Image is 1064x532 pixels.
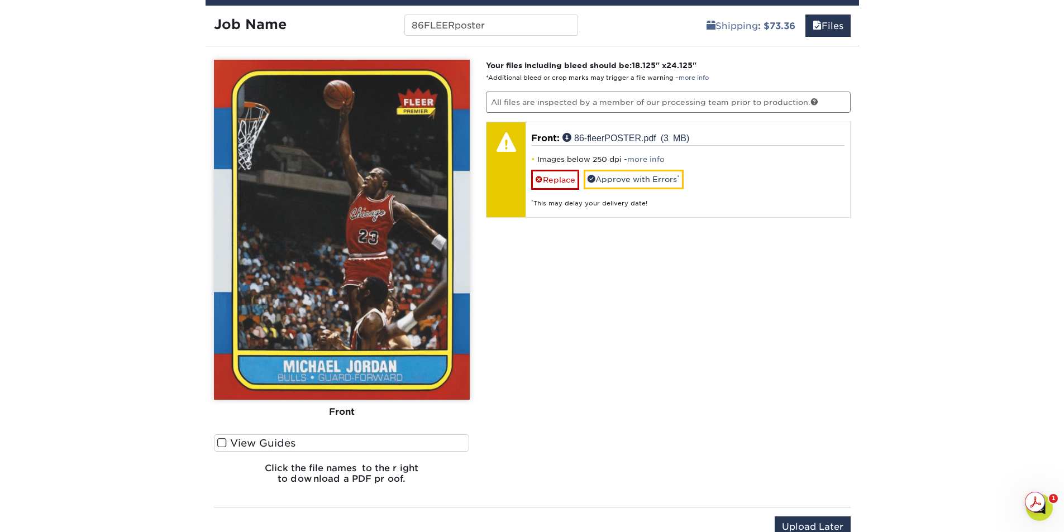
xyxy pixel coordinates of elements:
[699,15,803,37] a: Shipping: $73.36
[486,92,851,113] p: All files are inspected by a member of our processing team prior to production.
[627,155,665,164] a: more info
[531,170,579,189] a: Replace
[666,61,693,70] span: 24.125
[707,21,715,31] span: shipping
[531,133,560,143] span: Front:
[531,155,844,164] li: Images below 250 dpi -
[214,463,470,493] h6: Click the file names to the right to download a PDF proof.
[805,15,851,37] a: Files
[679,74,709,82] a: more info
[214,400,470,424] div: Front
[531,190,844,208] div: This may delay your delivery date!
[486,74,709,82] small: *Additional bleed or crop marks may trigger a file warning –
[632,61,656,70] span: 18.125
[562,133,689,142] a: 86-fleerPOSTER.pdf (3 MB)
[813,21,822,31] span: files
[486,61,696,70] strong: Your files including bleed should be: " x "
[214,16,287,32] strong: Job Name
[584,170,684,189] a: Approve with Errors*
[404,15,578,36] input: Enter a job name
[214,434,470,452] label: View Guides
[758,21,795,31] b: : $73.36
